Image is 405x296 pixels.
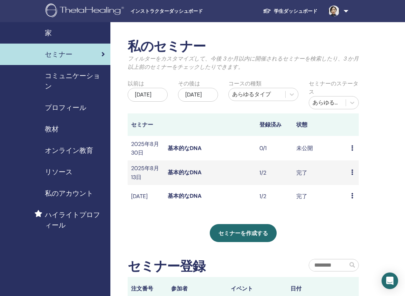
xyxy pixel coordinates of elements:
[218,230,268,237] font: セミナーを作成する
[309,80,358,95] font: セミナーのステータス
[131,285,153,292] font: 注文番号
[210,224,277,242] a: セミナーを作成する
[131,140,159,156] font: 2025年8月30日
[296,145,313,152] font: 未公開
[274,8,317,14] font: 学生ダッシュボード
[382,272,398,289] div: インターコムメッセンジャーを開く
[45,210,100,230] font: ハイライトプロフィール
[290,285,302,292] font: 日付
[45,71,100,91] font: コミュニケーション
[45,124,59,133] font: 教材
[257,4,323,18] a: 学生ダッシュボード
[168,192,201,200] a: 基本的なDNA
[296,169,307,176] font: 完了
[178,80,200,87] font: その後は
[46,3,126,19] img: logo.png
[128,38,206,55] font: 私のセミナー
[168,169,201,176] a: 基本的なDNA
[45,146,93,155] font: オンライン教育
[168,145,201,152] a: 基本的なDNA
[231,285,253,292] font: イベント
[131,121,153,128] font: セミナー
[259,145,267,152] font: 0/1
[259,193,266,200] font: 1/2
[131,193,148,200] font: [DATE]
[228,80,261,87] font: コースの種類
[259,121,281,128] font: 登録済み
[45,167,72,176] font: リソース
[296,121,307,128] font: 状態
[259,169,266,176] font: 1/2
[128,55,359,71] font: フィルターをカスタマイズして、今後 3 か月以内に開催されるセミナーを検索したり、3 か月以上前のセミナーをチェックしたりできます。
[128,80,144,87] font: 以前は
[313,99,362,106] font: あらゆるステータス
[232,91,271,98] font: あらゆるタイプ
[171,285,188,292] font: 参加者
[131,165,159,181] font: 2025年8月13日
[45,50,72,59] font: セミナー
[45,103,86,112] font: プロフィール
[135,91,151,98] font: [DATE]
[45,189,93,198] font: 私のアカウント
[185,91,202,98] font: [DATE]
[130,8,203,14] font: インストラクターダッシュボード
[128,258,205,275] font: セミナー登録
[45,28,52,37] font: 家
[296,193,307,200] font: 完了
[328,6,339,17] img: default.jpg
[263,8,271,14] img: graduation-cap-white.svg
